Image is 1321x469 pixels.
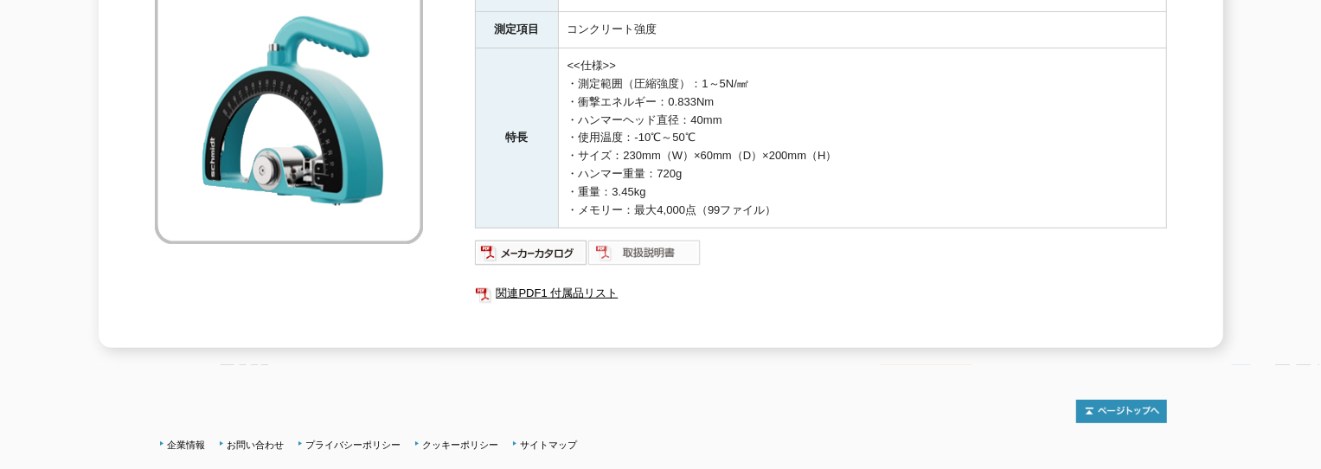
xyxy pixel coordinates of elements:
a: お問い合わせ [228,440,285,450]
a: 企業情報 [168,440,206,450]
a: サイトマップ [521,440,578,450]
td: コンクリート強度 [558,12,1166,48]
a: クッキーポリシー [423,440,499,450]
img: メーカーカタログ [475,239,588,267]
a: 取扱説明書 [588,251,702,264]
a: プライバシーポリシー [306,440,401,450]
th: 特長 [475,48,558,228]
a: メーカーカタログ [475,251,588,264]
img: トップページへ [1076,400,1167,423]
img: 取扱説明書 [588,239,702,267]
a: 関連PDF1 付属品リスト [475,282,1167,305]
td: <<仕様>> ・測定範囲（圧縮強度）：1～5N/㎟ ・衝撃エネルギー：0.833Nm ・ハンマーヘッド直径：40mm ・使用温度：-10℃～50℃ ・サイズ：230mm（W）×60mm（D）×2... [558,48,1166,228]
th: 測定項目 [475,12,558,48]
